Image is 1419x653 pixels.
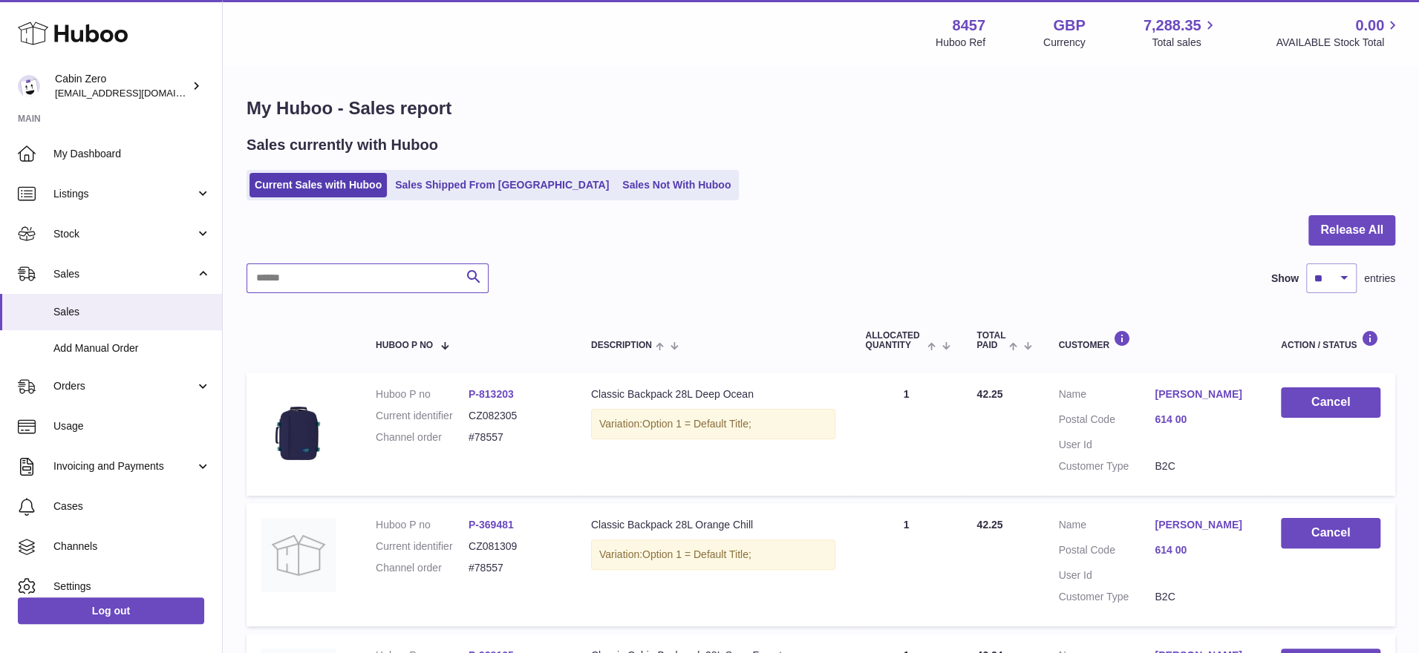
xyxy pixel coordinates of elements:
[469,519,514,531] a: P-369481
[55,87,218,99] span: [EMAIL_ADDRESS][DOMAIN_NAME]
[53,341,211,355] span: Add Manual Order
[976,388,1002,400] span: 42.25
[53,539,211,554] span: Channels
[1276,36,1401,50] span: AVAILABLE Stock Total
[18,75,40,97] img: huboo@cabinzero.com
[261,387,336,462] img: DEEP_OCEAN_28L.png
[53,267,195,281] span: Sales
[1155,518,1251,532] a: [PERSON_NAME]
[1058,543,1155,561] dt: Postal Code
[469,539,561,554] dd: CZ081309
[376,430,469,444] dt: Channel order
[1155,590,1251,604] dd: B2C
[376,387,469,401] dt: Huboo P no
[1276,16,1401,50] a: 0.00 AVAILABLE Stock Total
[976,519,1002,531] span: 42.25
[261,518,336,592] img: no-photo.jpg
[376,341,433,350] span: Huboo P no
[18,597,204,624] a: Log out
[1144,16,1201,36] span: 7,288.35
[53,305,211,319] span: Sales
[390,173,614,197] a: Sales Shipped From [GEOGRAPHIC_DATA]
[1271,272,1299,286] label: Show
[53,499,211,513] span: Cases
[1281,387,1380,418] button: Cancel
[53,419,211,433] span: Usage
[1155,387,1251,401] a: [PERSON_NAME]
[1043,36,1086,50] div: Currency
[53,379,195,393] span: Orders
[1053,16,1085,36] strong: GBP
[591,387,836,401] div: Classic Backpack 28L Deep Ocean
[1058,459,1155,473] dt: Customer Type
[376,409,469,423] dt: Current identifier
[1155,459,1251,473] dd: B2C
[55,72,189,100] div: Cabin Zero
[591,539,836,570] div: Variation:
[642,548,751,560] span: Option 1 = Default Title;
[53,227,195,241] span: Stock
[53,459,195,473] span: Invoicing and Payments
[1364,272,1395,286] span: entries
[1281,330,1380,350] div: Action / Status
[376,561,469,575] dt: Channel order
[1058,568,1155,583] dt: User Id
[247,135,438,155] h2: Sales currently with Huboo
[469,561,561,575] dd: #78557
[617,173,736,197] a: Sales Not With Huboo
[1155,413,1251,427] a: 614 00
[469,388,514,400] a: P-813203
[1155,543,1251,557] a: 614 00
[376,539,469,554] dt: Current identifier
[976,331,1005,350] span: Total paid
[1058,387,1155,405] dt: Name
[469,430,561,444] dd: #78557
[1355,16,1384,36] span: 0.00
[1058,330,1251,350] div: Customer
[1144,16,1219,50] a: 7,288.35 Total sales
[247,96,1395,120] h1: My Huboo - Sales report
[865,331,924,350] span: ALLOCATED Quantity
[591,518,836,532] div: Classic Backpack 28L Orange Chill
[1281,518,1380,548] button: Cancel
[53,147,211,161] span: My Dashboard
[1058,590,1155,604] dt: Customer Type
[1058,518,1155,536] dt: Name
[850,503,962,626] td: 1
[1058,413,1155,430] dt: Postal Code
[952,16,985,36] strong: 8457
[936,36,985,50] div: Huboo Ref
[1152,36,1218,50] span: Total sales
[642,418,751,430] span: Option 1 = Default Title;
[376,518,469,532] dt: Huboo P no
[249,173,387,197] a: Current Sales with Huboo
[469,409,561,423] dd: CZ082305
[53,580,211,594] span: Settings
[53,187,195,201] span: Listings
[591,409,836,439] div: Variation:
[1058,438,1155,452] dt: User Id
[850,373,962,496] td: 1
[591,341,652,350] span: Description
[1308,215,1395,246] button: Release All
